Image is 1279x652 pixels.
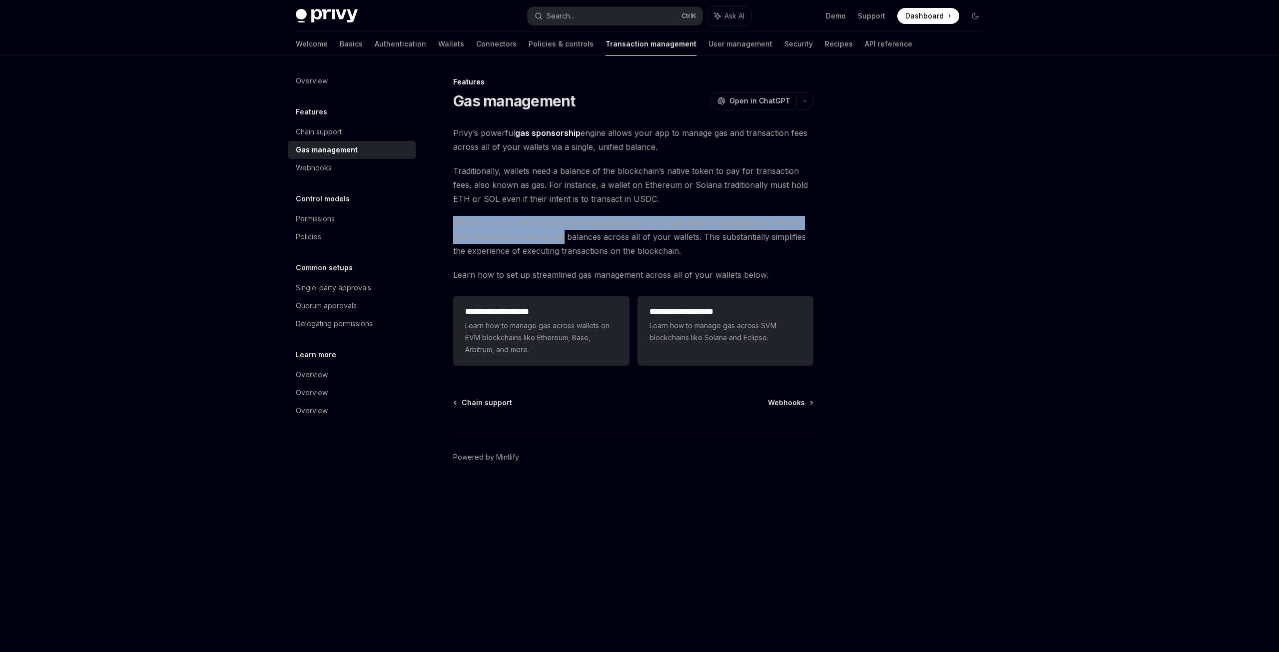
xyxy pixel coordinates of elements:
a: Connectors [476,32,517,56]
a: Policies & controls [529,32,594,56]
div: Policies [296,231,321,243]
a: Demo [826,11,846,21]
a: Webhooks [288,159,416,177]
div: Overview [296,75,328,87]
a: Webhooks [768,398,812,408]
a: Overview [288,384,416,402]
a: Powered by Mintlify [453,452,519,462]
img: dark logo [296,9,358,23]
div: Features [453,77,813,87]
h1: Gas management [453,92,576,110]
span: Learn how to manage gas across wallets on EVM blockchains like Ethereum, Base, Arbitrum, and more. [465,320,617,356]
a: Gas management [288,141,416,159]
a: Wallets [438,32,464,56]
a: API reference [865,32,912,56]
a: Overview [288,72,416,90]
div: Overview [296,405,328,417]
div: Overview [296,369,328,381]
button: Ask AI [707,7,751,25]
span: Open in ChatGPT [729,96,790,106]
a: Chain support [454,398,512,408]
h5: Control models [296,193,350,205]
span: With Privy, you can centralize gas fees to be paid by a single wallet, eliminating the need for y... [453,216,813,258]
a: User management [708,32,772,56]
span: Privy’s powerful engine allows your app to manage gas and transaction fees across all of your wal... [453,126,813,154]
span: Ask AI [724,11,744,21]
button: Search...CtrlK [528,7,702,25]
a: Security [784,32,813,56]
a: Welcome [296,32,328,56]
div: Chain support [296,126,342,138]
a: Quorum approvals [288,297,416,315]
a: Authentication [375,32,426,56]
a: Recipes [825,32,853,56]
span: Learn how to manage gas across SVM blockchains like Solana and Eclipse. [649,320,801,344]
a: Transaction management [606,32,696,56]
a: Chain support [288,123,416,141]
h5: Learn more [296,349,336,361]
a: Dashboard [897,8,959,24]
a: **** **** **** **** *Learn how to manage gas across wallets on EVM blockchains like Ethereum, Bas... [453,296,629,366]
div: Overview [296,387,328,399]
a: Single-party approvals [288,279,416,297]
button: Toggle dark mode [967,8,983,24]
span: Chain support [462,398,512,408]
strong: gas sponsorship [515,128,581,138]
a: **** **** **** **** *Learn how to manage gas across SVM blockchains like Solana and Eclipse. [638,296,813,366]
div: Permissions [296,213,335,225]
h5: Features [296,106,327,118]
div: Search... [547,10,575,22]
div: Webhooks [296,162,332,174]
a: Permissions [288,210,416,228]
button: Open in ChatGPT [711,92,796,109]
a: Overview [288,402,416,420]
span: Dashboard [905,11,944,21]
a: Basics [340,32,363,56]
a: Delegating permissions [288,315,416,333]
a: Support [858,11,885,21]
span: Traditionally, wallets need a balance of the blockchain’s native token to pay for transaction fee... [453,164,813,206]
span: Ctrl K [681,12,696,20]
a: Policies [288,228,416,246]
a: Overview [288,366,416,384]
div: Single-party approvals [296,282,371,294]
div: Gas management [296,144,358,156]
div: Delegating permissions [296,318,373,330]
div: Quorum approvals [296,300,357,312]
span: Learn how to set up streamlined gas management across all of your wallets below. [453,268,813,282]
span: Webhooks [768,398,805,408]
h5: Common setups [296,262,353,274]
